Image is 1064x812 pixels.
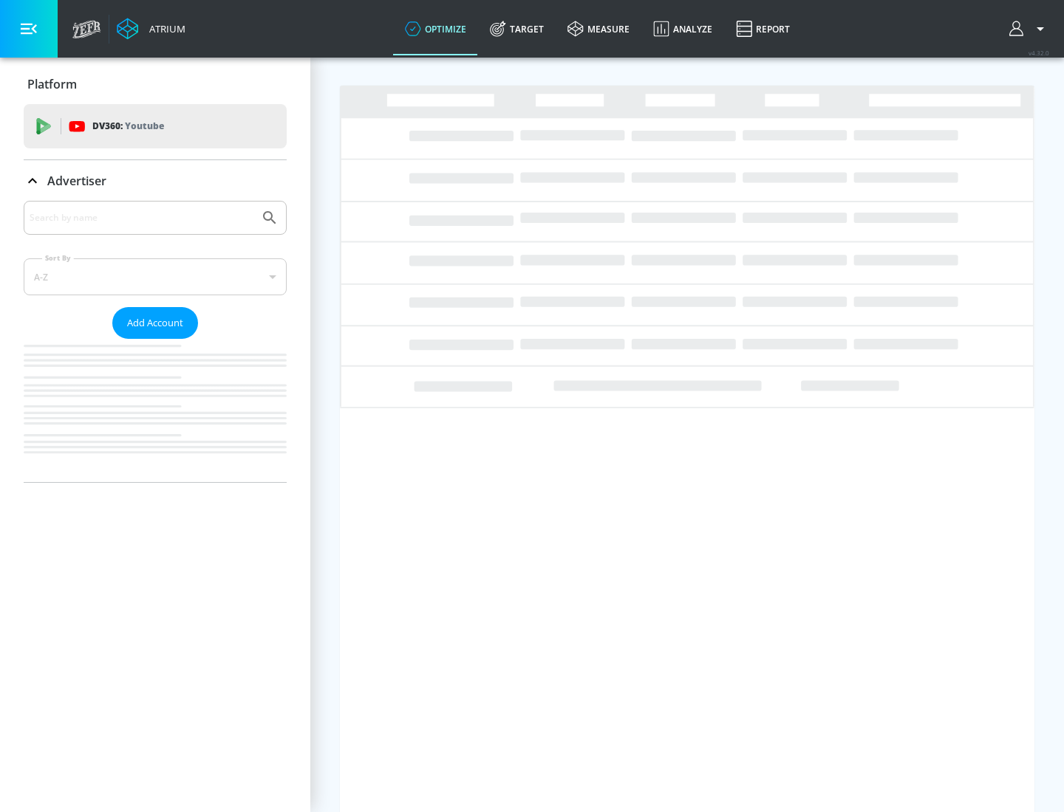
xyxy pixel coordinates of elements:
a: measure [556,2,641,55]
div: Advertiser [24,201,287,482]
div: Atrium [143,22,185,35]
a: Target [478,2,556,55]
p: Advertiser [47,173,106,189]
nav: list of Advertiser [24,339,287,482]
label: Sort By [42,253,74,263]
a: optimize [393,2,478,55]
a: Report [724,2,802,55]
div: Platform [24,63,287,105]
div: Advertiser [24,160,287,202]
div: A-Z [24,258,287,295]
input: Search by name [30,208,253,227]
span: v 4.32.0 [1029,49,1049,57]
div: DV360: Youtube [24,104,287,148]
span: Add Account [127,314,183,331]
button: Add Account [112,307,198,339]
p: Youtube [125,118,164,134]
p: Platform [27,76,77,92]
p: DV360: [92,118,164,134]
a: Atrium [117,18,185,40]
a: Analyze [641,2,724,55]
